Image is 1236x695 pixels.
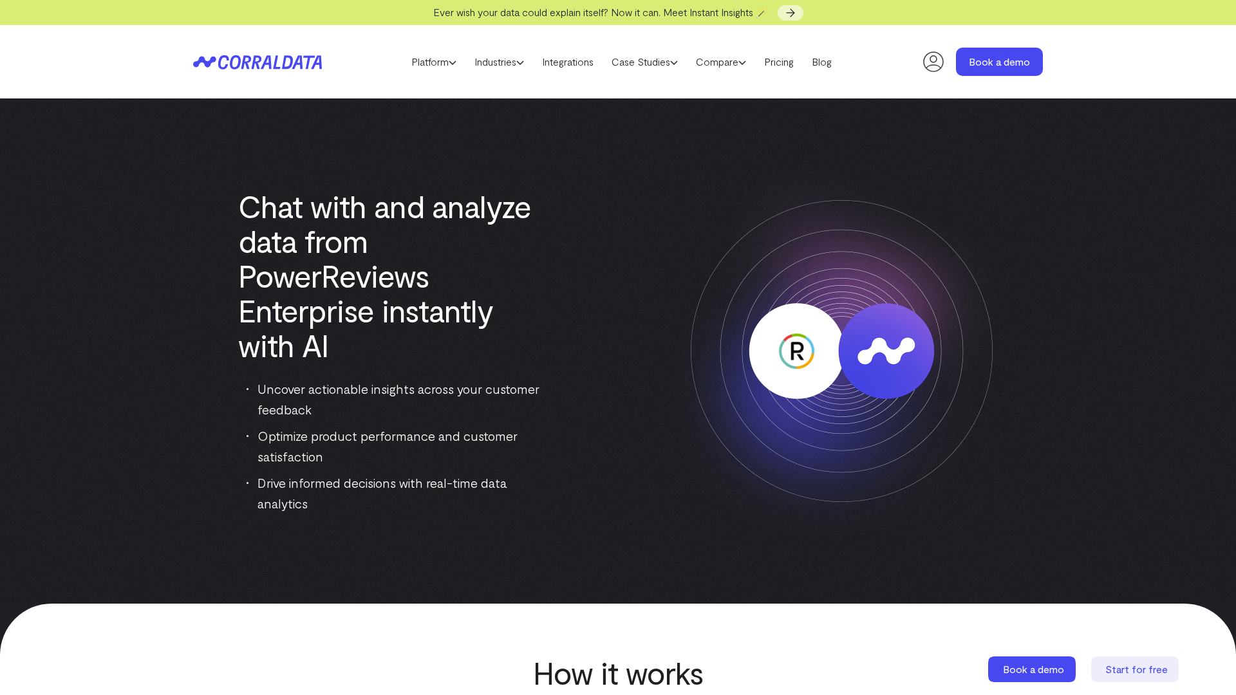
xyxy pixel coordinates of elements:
span: Ever wish your data could explain itself? Now it can. Meet Instant Insights 🪄 [433,6,769,18]
h2: How it works [396,655,840,690]
li: Uncover actionable insights across your customer feedback [247,378,550,420]
a: Start for free [1091,656,1181,682]
h1: Chat with and analyze data from PowerReviews Enterprise instantly with AI [238,189,550,362]
a: Blog [803,52,841,71]
a: Book a demo [956,48,1043,76]
a: Book a demo [988,656,1078,682]
a: Integrations [533,52,603,71]
span: Book a demo [1003,663,1064,675]
a: Pricing [755,52,803,71]
a: Industries [465,52,533,71]
li: Optimize product performance and customer satisfaction [247,425,550,467]
a: Compare [687,52,755,71]
li: Drive informed decisions with real-time data analytics [247,472,550,514]
span: Start for free [1105,663,1168,675]
a: Platform [402,52,465,71]
a: Case Studies [603,52,687,71]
